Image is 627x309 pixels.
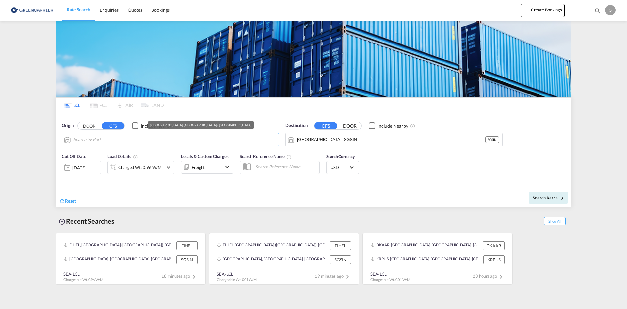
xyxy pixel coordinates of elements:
[56,112,571,207] div: Origin DOOR CFS Checkbox No InkUnchecked: Ignores neighbouring ports when fetching rates.Checked ...
[369,122,408,129] md-checkbox: Checkbox No Ink
[100,7,119,13] span: Enquiries
[544,217,566,225] span: Show All
[133,154,138,160] md-icon: Chargeable Weight
[330,241,351,250] div: FIHEL
[132,122,171,129] md-checkbox: Checkbox No Ink
[65,198,76,204] span: Reset
[63,271,103,277] div: SEA-LCL
[107,161,174,174] div: Charged Wt: 0.96 W/Micon-chevron-down
[371,255,482,264] div: KRPUS, Busan, Korea, Republic of, Greater China & Far East Asia, Asia Pacific
[223,163,231,171] md-icon: icon-chevron-down
[594,7,601,17] div: icon-magnify
[192,163,205,172] div: Freight
[62,122,73,129] span: Origin
[59,198,76,205] div: icon-refreshReset
[285,122,308,129] span: Destination
[533,195,564,200] span: Search Rates
[128,7,142,13] span: Quotes
[63,277,103,282] span: Chargeable Wt. 0.96 W/M
[371,241,481,250] div: DKAAR, Aarhus, Denmark, Northern Europe, Europe
[59,98,85,112] md-tab-item: LCL
[559,196,564,200] md-icon: icon-arrow-right
[344,273,351,281] md-icon: icon-chevron-right
[521,4,565,17] button: icon-plus 400-fgCreate Bookings
[483,241,505,250] div: DKAAR
[297,135,485,145] input: Search by Port
[314,122,337,129] button: CFS
[286,133,502,146] md-input-container: Singapore, SGSIN
[605,5,616,15] div: S
[64,255,175,264] div: SGSIN, Singapore, Singapore, South East Asia, Asia Pacific
[62,154,86,159] span: Cut Off Date
[190,273,198,281] md-icon: icon-chevron-right
[181,154,229,159] span: Locals & Custom Charges
[151,7,169,13] span: Bookings
[338,122,361,129] button: DOOR
[78,122,101,129] button: DOOR
[330,255,351,264] div: SGSIN
[176,241,198,250] div: FIHEL
[485,136,499,143] div: SGSIN
[217,241,328,250] div: FIHEL, Helsingfors (Helsinki), Finland, Northern Europe, Europe
[118,163,162,172] div: Charged Wt: 0.96 W/M
[330,164,349,170] span: USD
[102,122,124,129] button: CFS
[64,241,175,250] div: FIHEL, Helsingfors (Helsinki), Finland, Northern Europe, Europe
[529,192,568,204] button: Search Ratesicon-arrow-right
[410,123,415,129] md-icon: Unchecked: Ignores neighbouring ports when fetching rates.Checked : Includes neighbouring ports w...
[59,198,65,204] md-icon: icon-refresh
[378,123,408,129] div: Include Nearby
[523,6,531,14] md-icon: icon-plus 400-fg
[181,161,233,174] div: Freighticon-chevron-down
[176,255,198,264] div: SGSIN
[62,174,67,182] md-datepicker: Select
[58,218,66,226] md-icon: icon-backup-restore
[240,154,292,159] span: Search Reference Name
[59,98,164,112] md-pagination-wrapper: Use the left and right arrow keys to navigate between tabs
[107,154,138,159] span: Load Details
[165,163,172,171] md-icon: icon-chevron-down
[330,163,355,172] md-select: Select Currency: $ USDUnited States Dollar
[370,271,410,277] div: SEA-LCL
[161,273,198,279] span: 18 minutes ago
[497,273,505,281] md-icon: icon-chevron-right
[315,273,351,279] span: 19 minutes ago
[72,165,86,171] div: [DATE]
[56,21,571,97] img: GreenCarrierFCL_LCL.png
[150,121,251,129] div: [GEOGRAPHIC_DATA] ([GEOGRAPHIC_DATA]), [GEOGRAPHIC_DATA]
[362,233,513,285] recent-search-card: DKAAR, [GEOGRAPHIC_DATA], [GEOGRAPHIC_DATA], [GEOGRAPHIC_DATA], [GEOGRAPHIC_DATA] DKAARKRPUS, [GE...
[209,233,359,285] recent-search-card: FIHEL, [GEOGRAPHIC_DATA] ([GEOGRAPHIC_DATA]), [GEOGRAPHIC_DATA], [GEOGRAPHIC_DATA], [GEOGRAPHIC_D...
[483,255,505,264] div: KRPUS
[217,277,257,282] span: Chargeable Wt. 0.01 W/M
[62,133,279,146] md-input-container: Helsingfors (Helsinki), FIHEL
[217,271,257,277] div: SEA-LCL
[217,255,328,264] div: SGSIN, Singapore, Singapore, South East Asia, Asia Pacific
[56,214,117,229] div: Recent Searches
[286,154,292,160] md-icon: Your search will be saved by the below given name
[370,277,410,282] span: Chargeable Wt. 0.01 W/M
[252,162,319,172] input: Search Reference Name
[473,273,505,279] span: 23 hours ago
[73,135,275,145] input: Search by Port
[56,233,206,285] recent-search-card: FIHEL, [GEOGRAPHIC_DATA] ([GEOGRAPHIC_DATA]), [GEOGRAPHIC_DATA], [GEOGRAPHIC_DATA], [GEOGRAPHIC_D...
[594,7,601,14] md-icon: icon-magnify
[326,154,355,159] span: Search Currency
[10,3,54,18] img: b0b18ec08afe11efb1d4932555f5f09d.png
[141,123,171,129] div: Include Nearby
[67,7,90,12] span: Rate Search
[62,161,101,174] div: [DATE]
